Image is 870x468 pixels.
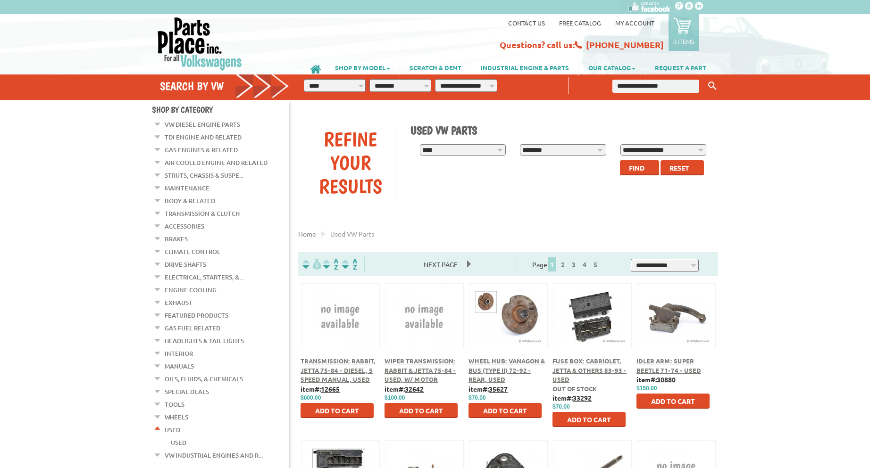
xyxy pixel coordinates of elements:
[321,259,340,270] img: Sort by Headline
[517,256,616,272] div: Page
[620,160,659,175] button: Find
[657,375,676,384] u: 30880
[165,144,238,156] a: Gas Engines & Related
[165,207,240,220] a: Transmission & Clutch
[165,347,193,360] a: Interior
[468,403,542,418] button: Add to Cart
[157,16,243,71] img: Parts Place Inc!
[165,271,243,283] a: Electrical, Starters, &...
[298,230,316,238] a: Home
[321,385,340,393] u: 12665
[385,394,405,401] span: $100.00
[661,160,704,175] button: Reset
[305,127,396,198] div: Refine Your Results
[165,386,209,398] a: Special Deals
[471,59,578,75] a: INDUSTRIAL ENGINE & PARTS
[591,260,600,269] a: 5
[573,394,592,402] u: 33292
[301,357,376,383] a: Transmission: Rabbit, Jetta 75-84 - Diesel, 5 Speed Manual, Used
[552,357,627,383] a: Fuse Box: Cabriolet, Jetta & Others 83-93 - Used
[171,436,186,449] a: Used
[559,260,567,269] a: 2
[385,357,456,383] a: Wiper Transmission: Rabbit & Jetta 75-84 - Used, w/ Motor
[629,164,644,172] span: Find
[468,394,486,401] span: $70.00
[636,394,710,409] button: Add to Cart
[615,19,654,27] a: My Account
[165,118,240,131] a: VW Diesel Engine Parts
[669,14,699,51] a: 0 items
[326,59,400,75] a: SHOP BY MODEL
[552,412,626,427] button: Add to Cart
[301,403,374,418] button: Add to Cart
[330,230,374,238] span: used VW parts
[165,233,188,245] a: Brakes
[165,284,217,296] a: Engine Cooling
[559,19,601,27] a: Free Catalog
[508,19,545,27] a: Contact us
[483,406,527,415] span: Add to Cart
[385,385,424,393] b: item#:
[152,105,289,115] h4: Shop By Category
[165,449,263,461] a: VW Industrial Engines and R...
[636,375,676,384] b: item#:
[468,385,508,393] b: item#:
[165,335,244,347] a: Headlights & Tail Lights
[165,195,215,207] a: Body & Related
[399,406,443,415] span: Add to Cart
[160,79,289,93] h4: Search by VW
[552,403,570,410] span: $70.00
[302,259,321,270] img: filterpricelow.svg
[165,156,268,169] a: Air Cooled Engine and Related
[165,169,243,181] a: Struts, Chassis & Suspe...
[165,398,184,411] a: Tools
[165,258,206,271] a: Drive Shafts
[165,296,192,309] a: Exhaust
[410,123,711,137] h1: Used VW Parts
[669,164,689,172] span: Reset
[165,182,209,194] a: Maintenance
[414,260,467,269] a: Next Page
[385,403,458,418] button: Add to Cart
[165,373,243,385] a: Oils, Fluids, & Chemicals
[579,59,645,75] a: OUR CATALOG
[489,385,508,393] u: 35627
[165,309,228,321] a: Featured Products
[569,260,578,269] a: 3
[651,397,695,405] span: Add to Cart
[315,406,359,415] span: Add to Cart
[580,260,589,269] a: 4
[552,394,592,402] b: item#:
[636,357,701,374] a: Idler Arm: Super Beetle 71-74 - Used
[552,385,597,393] span: Out of stock
[165,131,242,143] a: TDI Engine and Related
[548,257,556,271] span: 1
[165,246,220,258] a: Climate Control
[301,385,340,393] b: item#:
[165,322,220,334] a: Gas Fuel Related
[165,360,194,372] a: Manuals
[673,37,694,45] p: 0 items
[705,78,719,94] button: Keyword Search
[405,385,424,393] u: 32642
[165,424,180,436] a: Used
[165,220,204,232] a: Accessories
[165,411,188,423] a: Wheels
[645,59,716,75] a: REQUEST A PART
[468,357,545,383] a: Wheel Hub: Vanagon & Bus (Type II) 72-92 - Rear, USED
[301,394,321,401] span: $600.00
[340,259,359,270] img: Sort by Sales Rank
[636,385,657,392] span: $150.00
[567,415,611,424] span: Add to Cart
[414,257,467,271] span: Next Page
[400,59,471,75] a: SCRATCH & DENT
